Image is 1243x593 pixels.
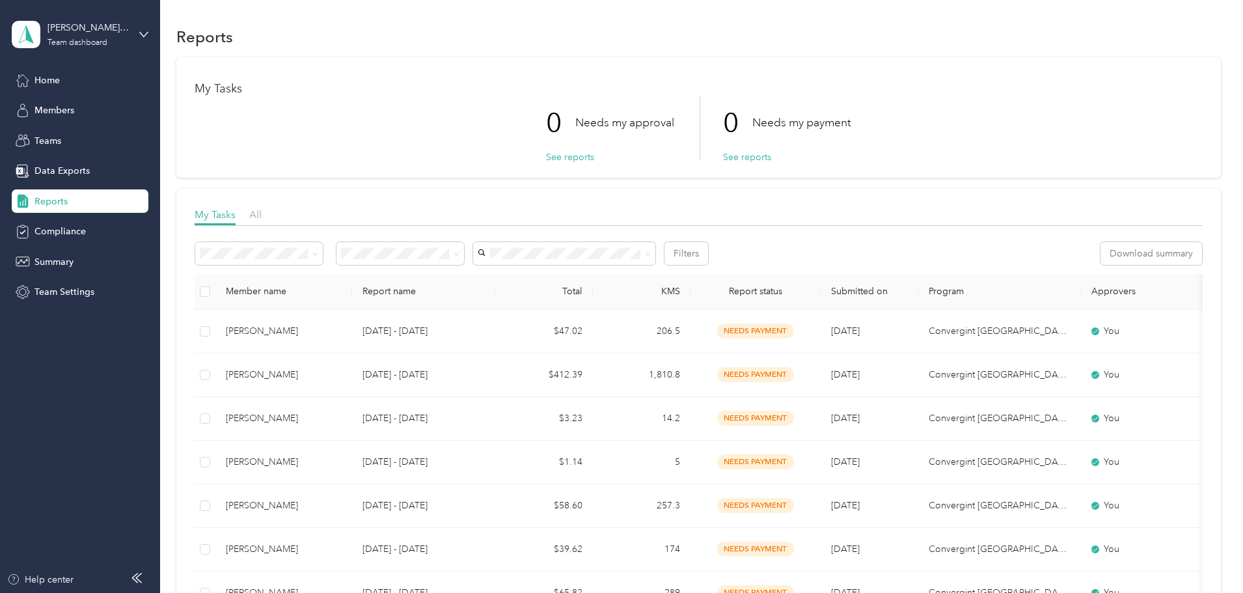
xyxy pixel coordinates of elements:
[7,573,74,586] button: Help center
[226,499,342,513] div: [PERSON_NAME]
[1170,520,1243,593] iframe: Everlance-gr Chat Button Frame
[593,353,690,397] td: 1,810.8
[831,544,860,555] span: [DATE]
[34,255,74,269] span: Summary
[362,324,485,338] p: [DATE] - [DATE]
[226,455,342,469] div: [PERSON_NAME]
[495,441,593,484] td: $1.14
[34,285,94,299] span: Team Settings
[593,397,690,441] td: 14.2
[918,310,1081,353] td: Convergint Canada 2024
[34,195,68,208] span: Reports
[362,411,485,426] p: [DATE] - [DATE]
[546,150,594,164] button: See reports
[226,286,342,297] div: Member name
[918,484,1081,528] td: Convergint Canada 2024
[226,324,342,338] div: [PERSON_NAME]
[34,103,74,117] span: Members
[362,455,485,469] p: [DATE] - [DATE]
[717,324,794,338] span: needs payment
[495,353,593,397] td: $412.39
[929,368,1071,382] p: Convergint [GEOGRAPHIC_DATA] 2024
[593,310,690,353] td: 206.5
[176,30,233,44] h1: Reports
[1100,242,1202,265] button: Download summary
[664,242,708,265] button: Filters
[918,397,1081,441] td: Convergint Canada 2024
[918,274,1081,310] th: Program
[723,150,771,164] button: See reports
[723,96,752,150] p: 0
[362,542,485,557] p: [DATE] - [DATE]
[831,456,860,467] span: [DATE]
[546,96,575,150] p: 0
[918,441,1081,484] td: Convergint Canada 2024
[226,411,342,426] div: [PERSON_NAME]
[48,39,107,47] div: Team dashboard
[362,368,485,382] p: [DATE] - [DATE]
[226,368,342,382] div: [PERSON_NAME]
[1091,499,1201,513] div: You
[929,411,1071,426] p: Convergint [GEOGRAPHIC_DATA] 2024
[362,499,485,513] p: [DATE] - [DATE]
[831,500,860,511] span: [DATE]
[918,528,1081,572] td: Convergint Canada 2024
[918,353,1081,397] td: Convergint Canada 2024
[1081,274,1211,310] th: Approvers
[1091,368,1201,382] div: You
[495,484,593,528] td: $58.60
[34,164,90,178] span: Data Exports
[195,82,1203,96] h1: My Tasks
[929,499,1071,513] p: Convergint [GEOGRAPHIC_DATA] 2024
[1091,542,1201,557] div: You
[1091,455,1201,469] div: You
[929,324,1071,338] p: Convergint [GEOGRAPHIC_DATA] 2024
[1091,324,1201,338] div: You
[717,498,794,513] span: needs payment
[593,441,690,484] td: 5
[717,542,794,557] span: needs payment
[226,542,342,557] div: [PERSON_NAME]
[831,369,860,380] span: [DATE]
[495,397,593,441] td: $3.23
[929,455,1071,469] p: Convergint [GEOGRAPHIC_DATA] 2024
[717,454,794,469] span: needs payment
[48,21,129,34] div: [PERSON_NAME] Team
[701,286,810,297] span: Report status
[352,274,495,310] th: Report name
[929,542,1071,557] p: Convergint [GEOGRAPHIC_DATA] 2024
[34,225,86,238] span: Compliance
[603,286,680,297] div: KMS
[495,528,593,572] td: $39.62
[34,74,60,87] span: Home
[593,484,690,528] td: 257.3
[249,208,262,221] span: All
[831,325,860,337] span: [DATE]
[1091,411,1201,426] div: You
[593,528,690,572] td: 174
[195,208,236,221] span: My Tasks
[495,310,593,353] td: $47.02
[717,367,794,382] span: needs payment
[506,286,582,297] div: Total
[831,413,860,424] span: [DATE]
[215,274,352,310] th: Member name
[575,115,674,131] p: Needs my approval
[752,115,851,131] p: Needs my payment
[34,134,61,148] span: Teams
[717,411,794,426] span: needs payment
[821,274,918,310] th: Submitted on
